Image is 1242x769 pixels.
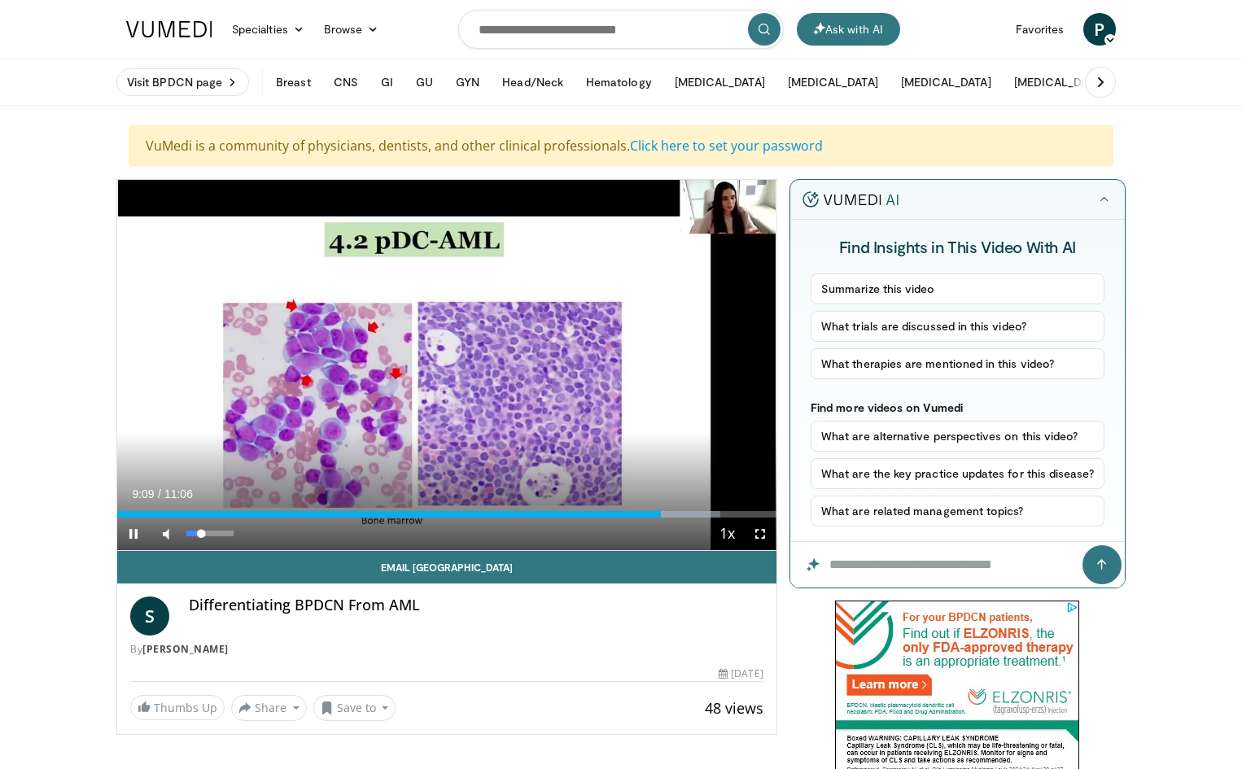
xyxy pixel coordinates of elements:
button: [MEDICAL_DATA] [891,66,1001,98]
div: VuMedi is a community of physicians, dentists, and other clinical professionals. [129,125,1113,166]
button: Fullscreen [744,518,776,550]
div: Progress Bar [117,511,776,518]
button: What are alternative perspectives on this video? [811,421,1104,452]
a: Click here to set your password [630,137,823,155]
video-js: Video Player [117,180,776,551]
a: [PERSON_NAME] [142,642,229,656]
button: What are related management topics? [811,496,1104,527]
img: vumedi-ai-logo.v2.svg [802,191,899,208]
button: Ask with AI [797,13,900,46]
span: / [158,487,161,500]
div: [DATE] [719,666,763,681]
a: Email [GEOGRAPHIC_DATA] [117,551,776,583]
p: Find more videos on Vumedi [811,400,1104,414]
input: Question for the AI [790,542,1125,588]
button: [MEDICAL_DATA] [665,66,775,98]
h4: Differentiating BPDCN From AML [189,596,763,614]
span: 9:09 [132,487,154,500]
a: Thumbs Up [130,695,225,720]
a: Favorites [1006,13,1074,46]
span: 48 views [705,698,763,718]
button: GI [371,66,403,98]
button: GYN [446,66,489,98]
button: Summarize this video [811,273,1104,304]
button: GU [406,66,443,98]
button: Pause [117,518,150,550]
div: By [130,642,763,657]
button: Playback Rate [711,518,744,550]
a: Visit BPDCN page [116,68,249,96]
button: Share [231,695,307,721]
div: Volume Level [186,531,233,536]
input: Search topics, interventions [458,10,784,49]
button: What are the key practice updates for this disease? [811,458,1104,489]
a: P [1083,13,1116,46]
button: Breast [266,66,320,98]
a: Specialties [222,13,314,46]
a: Browse [314,13,389,46]
button: Hematology [576,66,662,98]
button: What therapies are mentioned in this video? [811,348,1104,379]
span: 11:06 [164,487,193,500]
button: What trials are discussed in this video? [811,311,1104,342]
button: Mute [150,518,182,550]
button: Head/Neck [492,66,573,98]
button: [MEDICAL_DATA] [1004,66,1114,98]
a: S [130,596,169,636]
button: CNS [324,66,368,98]
h4: Find Insights in This Video With AI [811,236,1104,257]
button: [MEDICAL_DATA] [778,66,888,98]
button: Save to [313,695,396,721]
img: VuMedi Logo [126,21,212,37]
